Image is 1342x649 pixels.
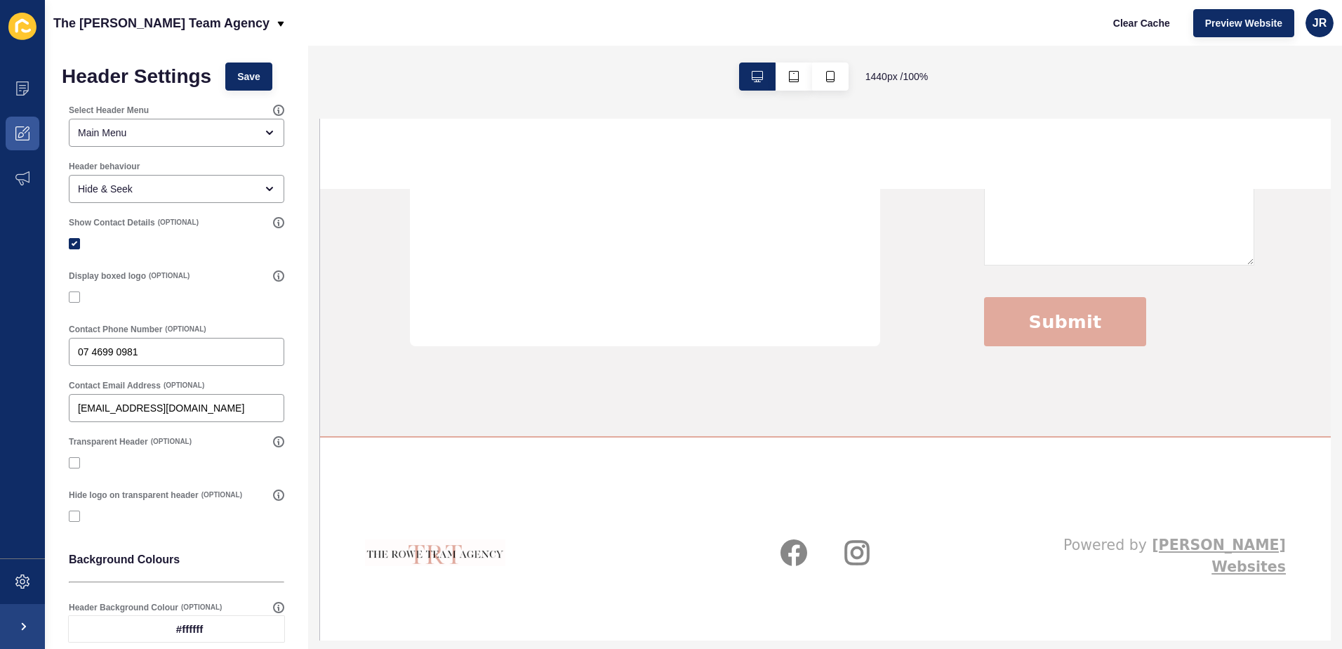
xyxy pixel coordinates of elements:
[1113,16,1170,30] span: Clear Cache
[237,70,260,84] span: Save
[69,270,146,282] label: Display boxed logo
[181,603,222,612] span: (OPTIONAL)
[865,70,929,84] span: 1440 px / 100 %
[689,416,966,459] p: Powered by
[69,602,178,613] label: Header Background Colour
[69,161,140,172] label: Header behaviour
[832,418,966,457] a: [PERSON_NAME] Websites
[225,63,272,91] button: Save
[664,178,827,228] button: Submit
[45,421,185,447] img: 9701c9cd1a819edde5d87af415596403.png
[69,380,161,391] label: Contact Email Address
[95,616,284,642] div: #ffffff
[69,324,162,335] label: Contact Phone Number
[149,271,190,281] span: (OPTIONAL)
[69,490,199,501] label: Hide logo on transparent header
[1193,9,1294,37] button: Preview Website
[151,437,192,447] span: (OPTIONAL)
[1313,16,1327,30] span: JR
[1101,9,1182,37] button: Clear Cache
[69,217,155,228] label: Show Contact Details
[69,105,149,116] label: Select Header Menu
[69,543,284,577] p: Background Colours
[53,6,270,41] p: The [PERSON_NAME] Team Agency
[164,381,204,391] span: (OPTIONAL)
[165,324,206,334] span: (OPTIONAL)
[62,70,211,84] h1: Header Settings
[1205,16,1282,30] span: Preview Website
[69,119,284,147] div: open menu
[158,218,199,228] span: (OPTIONAL)
[69,436,148,447] label: Transparent Header
[69,175,284,203] div: open menu
[201,490,242,500] span: (OPTIONAL)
